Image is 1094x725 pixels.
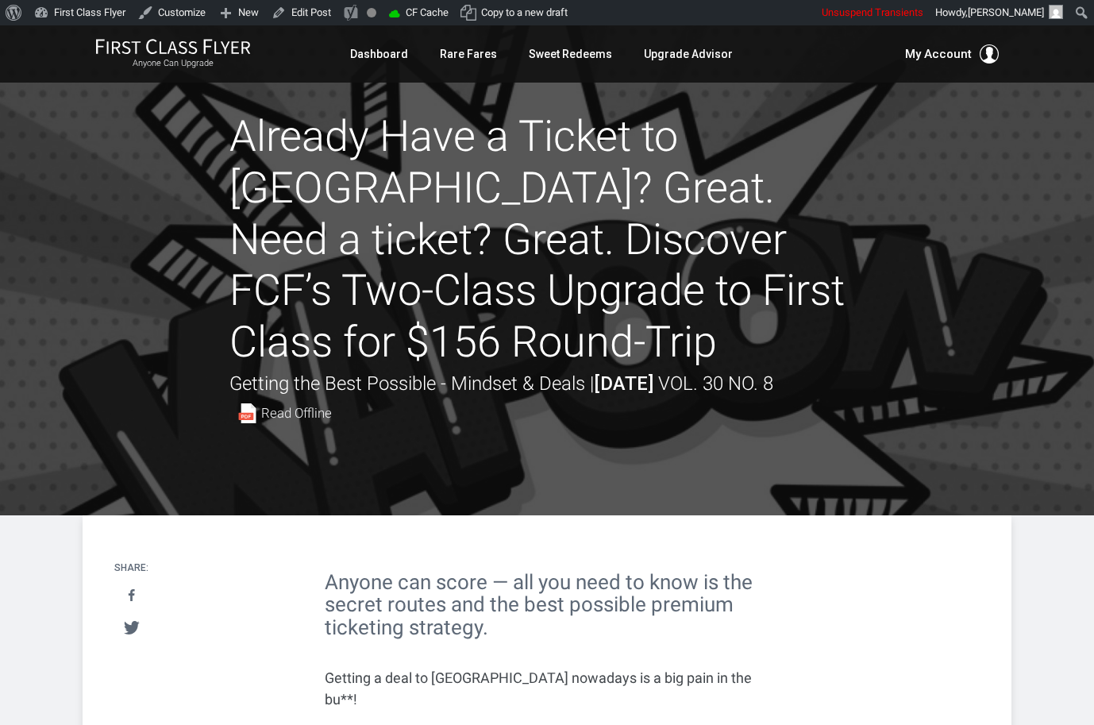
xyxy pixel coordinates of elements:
h4: Share: [114,563,148,573]
span: Vol. 30 No. 8 [658,372,773,395]
a: Upgrade Advisor [644,40,733,68]
img: pdf-file.svg [237,403,257,423]
span: [PERSON_NAME] [968,6,1044,18]
span: Read Offline [261,407,332,420]
a: Share [115,581,148,611]
img: First Class Flyer [95,38,251,55]
small: Anyone Can Upgrade [95,58,251,69]
a: First Class FlyerAnyone Can Upgrade [95,38,251,70]
span: My Account [905,44,972,64]
div: Getting the Best Possible - Mindset & Deals | [229,368,865,430]
a: Dashboard [350,40,408,68]
a: Rare Fares [440,40,497,68]
h1: Already Have a Ticket to [GEOGRAPHIC_DATA]? Great. Need a ticket? Great. Discover FCF’s Two-Class... [229,111,865,368]
a: Sweet Redeems [529,40,612,68]
span: Unsuspend Transients [822,6,923,18]
a: Tweet [115,613,148,642]
p: Getting a deal to [GEOGRAPHIC_DATA] nowadays is a big pain in the bu**! [325,667,769,710]
a: Read Offline [237,403,332,423]
h2: Anyone can score — all you need to know is the secret routes and the best possible premium ticket... [325,571,769,639]
button: My Account [905,44,999,64]
strong: [DATE] [594,372,653,395]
